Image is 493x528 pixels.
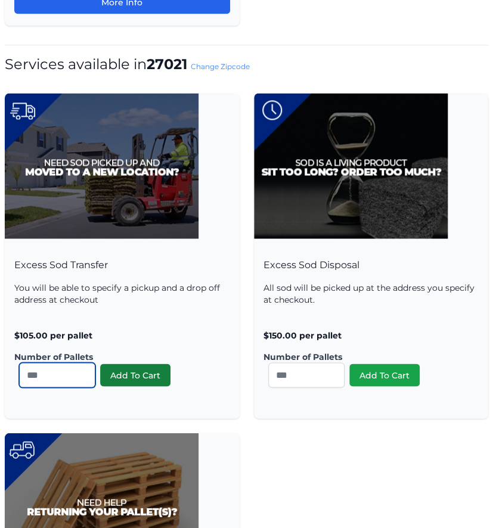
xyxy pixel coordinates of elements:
button: Add To Cart [100,364,170,386]
label: Number of Pallets [14,350,221,362]
strong: 27021 [147,55,187,73]
div: Excess Sod Disposal [254,246,489,418]
img: Excess Sod Disposal Product Image [254,93,448,238]
h1: Services available in [5,55,488,74]
p: You will be able to specify a pickup and a drop off address at checkout [14,281,230,305]
p: All sod will be picked up at the address you specify at checkout. [263,281,479,305]
img: Excess Sod Transfer Product Image [5,93,199,238]
div: Excess Sod Transfer [5,246,240,418]
button: Add To Cart [349,364,420,386]
p: $150.00 per pallet [263,329,479,341]
p: $105.00 per pallet [14,329,230,341]
a: Change Zipcode [191,62,250,71]
label: Number of Pallets [263,350,470,362]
